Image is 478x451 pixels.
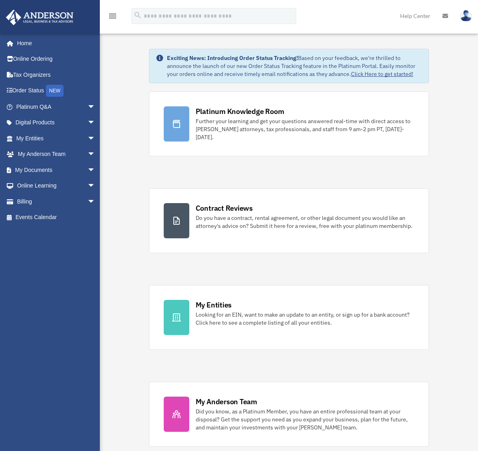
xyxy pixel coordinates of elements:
a: My Entitiesarrow_drop_down [6,130,107,146]
span: arrow_drop_down [87,99,103,115]
a: Digital Productsarrow_drop_down [6,115,107,131]
a: Online Ordering [6,51,107,67]
div: Did you know, as a Platinum Member, you have an entire professional team at your disposal? Get th... [196,407,415,431]
div: NEW [46,85,63,97]
a: Click Here to get started! [351,70,413,78]
span: arrow_drop_down [87,162,103,178]
span: arrow_drop_down [87,194,103,210]
a: My Anderson Team Did you know, as a Platinum Member, you have an entire professional team at your... [149,382,429,447]
a: menu [108,14,117,21]
a: Online Learningarrow_drop_down [6,178,107,194]
a: Order StatusNEW [6,83,107,99]
span: arrow_drop_down [87,178,103,194]
i: menu [108,11,117,21]
a: My Documentsarrow_drop_down [6,162,107,178]
span: arrow_drop_down [87,146,103,163]
div: Platinum Knowledge Room [196,106,284,116]
a: Contract Reviews Do you have a contract, rental agreement, or other legal document you would like... [149,188,429,253]
strong: Exciting News: Introducing Order Status Tracking! [167,54,298,62]
div: Based on your feedback, we're thrilled to announce the launch of our new Order Status Tracking fe... [167,54,422,78]
i: search [133,11,142,20]
img: User Pic [460,10,472,22]
a: Billingarrow_drop_down [6,194,107,210]
a: Platinum Knowledge Room Further your learning and get your questions answered real-time with dire... [149,92,429,156]
img: Anderson Advisors Platinum Portal [4,10,76,25]
a: Platinum Q&Aarrow_drop_down [6,99,107,115]
div: Do you have a contract, rental agreement, or other legal document you would like an attorney's ad... [196,214,415,230]
a: Events Calendar [6,210,107,225]
a: Home [6,35,103,51]
div: Looking for an EIN, want to make an update to an entity, or sign up for a bank account? Click her... [196,311,415,327]
div: My Anderson Team [196,397,257,407]
span: arrow_drop_down [87,130,103,147]
div: My Entities [196,300,232,310]
div: Further your learning and get your questions answered real-time with direct access to [PERSON_NAM... [196,117,415,141]
div: Contract Reviews [196,203,253,213]
span: arrow_drop_down [87,115,103,131]
a: Tax Organizers [6,67,107,83]
a: My Entities Looking for an EIN, want to make an update to an entity, or sign up for a bank accoun... [149,285,429,350]
a: My Anderson Teamarrow_drop_down [6,146,107,162]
